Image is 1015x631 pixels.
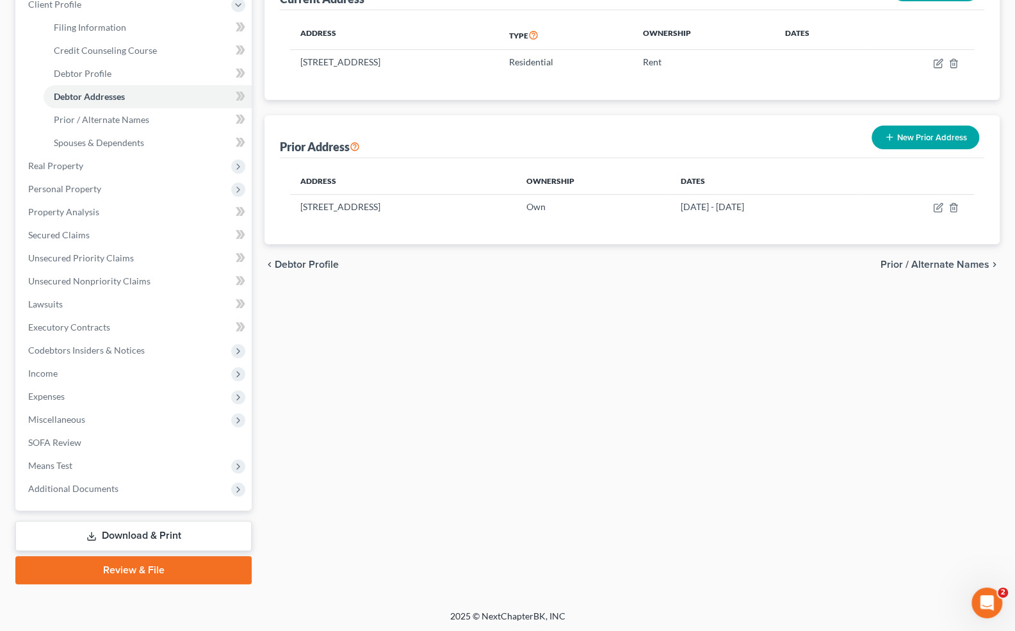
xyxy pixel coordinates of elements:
a: Unsecured Priority Claims [18,247,252,270]
span: Real Property [28,160,83,171]
span: Prior / Alternate Names [881,259,989,270]
a: Lawsuits [18,293,252,316]
iframe: Intercom live chat [971,587,1002,618]
a: Spouses & Dependents [44,131,252,154]
span: Means Test [28,460,72,471]
span: Debtor Profile [54,68,111,79]
a: Review & File [15,556,252,584]
span: Expenses [28,391,65,402]
span: Executory Contracts [28,322,110,332]
span: Unsecured Priority Claims [28,252,134,263]
span: Miscellaneous [28,414,85,425]
td: Own [516,194,670,218]
td: [STREET_ADDRESS] [290,194,516,218]
span: Prior / Alternate Names [54,114,149,125]
a: Credit Counseling Course [44,39,252,62]
a: Debtor Addresses [44,85,252,108]
span: Unsecured Nonpriority Claims [28,275,150,286]
td: Rent [633,50,775,74]
span: Credit Counseling Course [54,45,157,56]
a: Secured Claims [18,224,252,247]
div: Prior Address [280,139,360,154]
th: Type [499,20,633,50]
a: SOFA Review [18,431,252,454]
span: 2 [998,587,1008,598]
span: Lawsuits [28,299,63,309]
th: Address [290,168,516,194]
button: New Prior Address [872,126,979,149]
a: Executory Contracts [18,316,252,339]
th: Address [290,20,499,50]
button: chevron_left Debtor Profile [264,259,339,270]
th: Ownership [516,168,670,194]
th: Dates [670,168,859,194]
th: Ownership [633,20,775,50]
span: Income [28,368,58,379]
span: Additional Documents [28,483,118,494]
span: Spouses & Dependents [54,137,144,148]
a: Debtor Profile [44,62,252,85]
span: SOFA Review [28,437,81,448]
i: chevron_right [989,259,1000,270]
span: Property Analysis [28,206,99,217]
span: Debtor Addresses [54,91,125,102]
span: Personal Property [28,183,101,194]
a: Property Analysis [18,201,252,224]
span: Codebtors Insiders & Notices [28,345,145,356]
td: Residential [499,50,633,74]
a: Prior / Alternate Names [44,108,252,131]
span: Secured Claims [28,229,90,240]
td: [DATE] - [DATE] [670,194,859,218]
a: Filing Information [44,16,252,39]
i: chevron_left [264,259,275,270]
th: Dates [775,20,868,50]
a: Download & Print [15,521,252,551]
a: Unsecured Nonpriority Claims [18,270,252,293]
span: Debtor Profile [275,259,339,270]
span: Filing Information [54,22,126,33]
td: [STREET_ADDRESS] [290,50,499,74]
button: Prior / Alternate Names chevron_right [881,259,1000,270]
